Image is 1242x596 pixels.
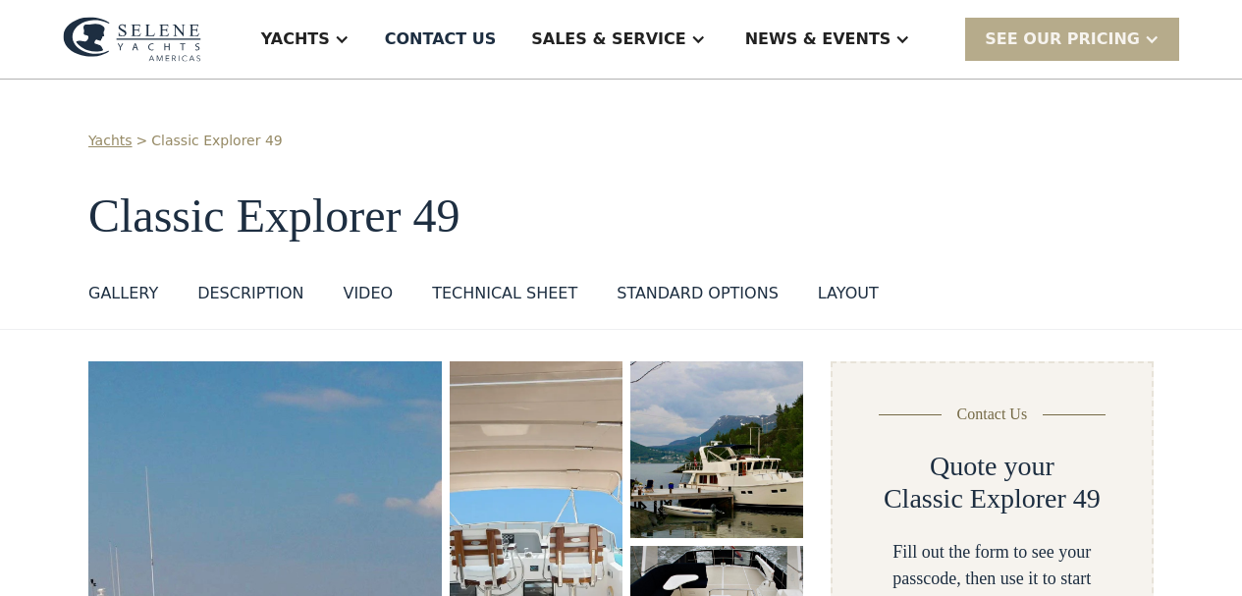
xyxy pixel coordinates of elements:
[432,282,577,313] a: Technical sheet
[630,361,803,538] a: open lightbox
[531,27,685,51] div: Sales & Service
[136,131,148,151] div: >
[617,282,779,305] div: standard options
[88,282,158,305] div: GALLERY
[151,131,282,151] a: Classic Explorer 49
[343,282,393,313] a: VIDEO
[930,450,1054,483] h2: Quote your
[617,282,779,313] a: standard options
[88,190,1154,243] h1: Classic Explorer 49
[965,18,1179,60] div: SEE Our Pricing
[818,282,879,313] a: layout
[957,403,1028,426] div: Contact Us
[63,17,201,62] img: logo
[818,282,879,305] div: layout
[343,282,393,305] div: VIDEO
[88,131,133,151] a: Yachts
[630,361,803,538] img: 50 foot motor yacht
[88,282,158,313] a: GALLERY
[197,282,303,305] div: DESCRIPTION
[385,27,497,51] div: Contact US
[745,27,891,51] div: News & EVENTS
[197,282,303,313] a: DESCRIPTION
[884,482,1101,515] h2: Classic Explorer 49
[432,282,577,305] div: Technical sheet
[985,27,1140,51] div: SEE Our Pricing
[261,27,330,51] div: Yachts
